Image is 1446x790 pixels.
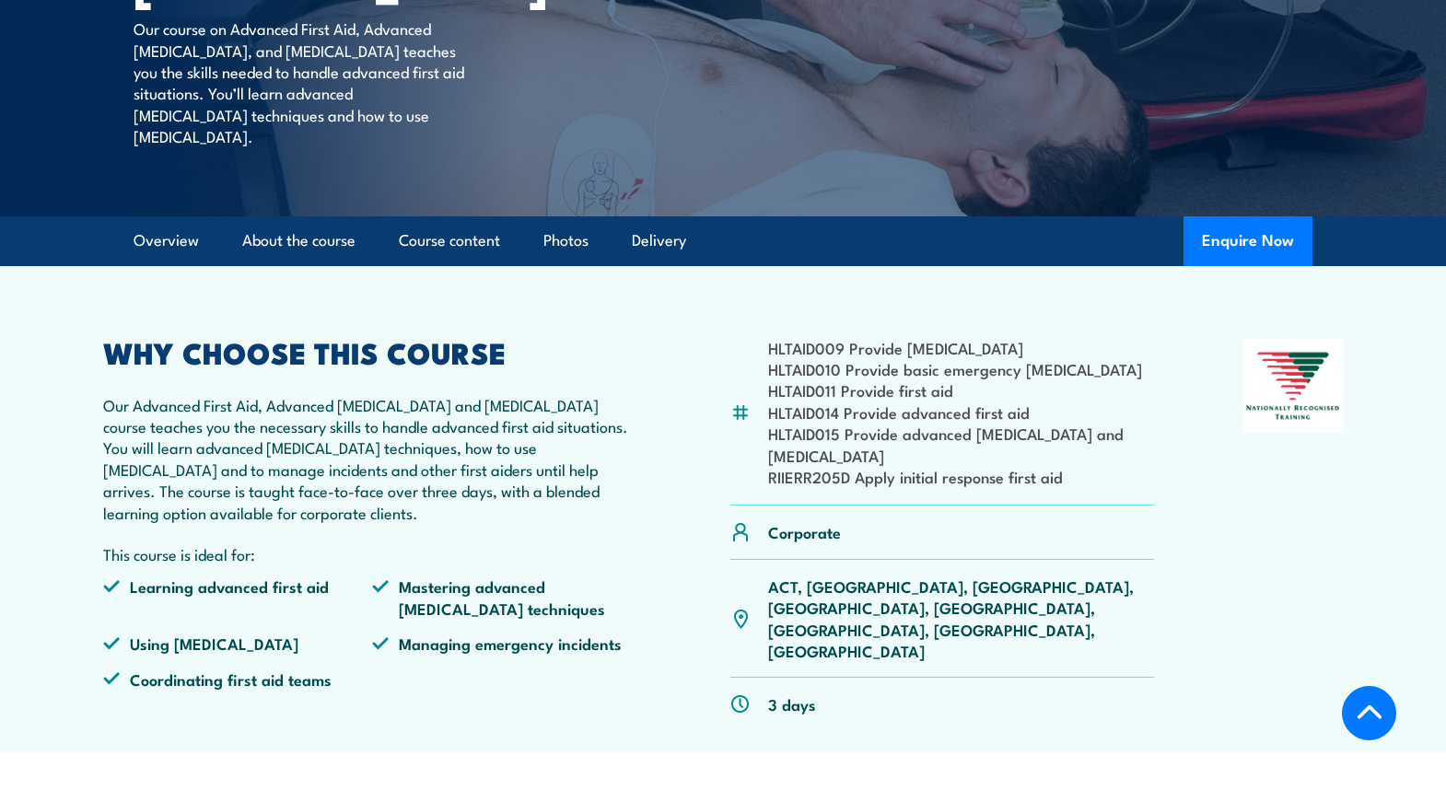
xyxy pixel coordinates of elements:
[103,543,641,564] p: This course is ideal for:
[543,216,589,265] a: Photos
[768,401,1154,423] li: HLTAID014 Provide advanced first aid
[103,394,641,523] p: Our Advanced First Aid, Advanced [MEDICAL_DATA] and [MEDICAL_DATA] course teaches you the necessa...
[399,216,500,265] a: Course content
[103,339,641,365] h2: WHY CHOOSE THIS COURSE
[632,216,686,265] a: Delivery
[134,216,199,265] a: Overview
[768,379,1154,401] li: HLTAID011 Provide first aid
[768,575,1154,662] p: ACT, [GEOGRAPHIC_DATA], [GEOGRAPHIC_DATA], [GEOGRAPHIC_DATA], [GEOGRAPHIC_DATA], [GEOGRAPHIC_DATA...
[768,693,816,714] p: 3 days
[768,358,1154,379] li: HLTAID010 Provide basic emergency [MEDICAL_DATA]
[768,521,841,542] p: Corporate
[134,17,470,146] p: Our course on Advanced First Aid, Advanced [MEDICAL_DATA], and [MEDICAL_DATA] teaches you the ski...
[372,575,641,619] li: Mastering advanced [MEDICAL_DATA] techniques
[768,423,1154,466] li: HLTAID015 Provide advanced [MEDICAL_DATA] and [MEDICAL_DATA]
[103,575,372,619] li: Learning advanced first aid
[103,633,372,654] li: Using [MEDICAL_DATA]
[768,466,1154,487] li: RIIERR205D Apply initial response first aid
[103,668,372,690] li: Coordinating first aid teams
[372,633,641,654] li: Managing emergency incidents
[1184,216,1312,266] button: Enquire Now
[1243,339,1343,433] img: Nationally Recognised Training logo.
[768,337,1154,358] li: HLTAID009 Provide [MEDICAL_DATA]
[242,216,356,265] a: About the course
